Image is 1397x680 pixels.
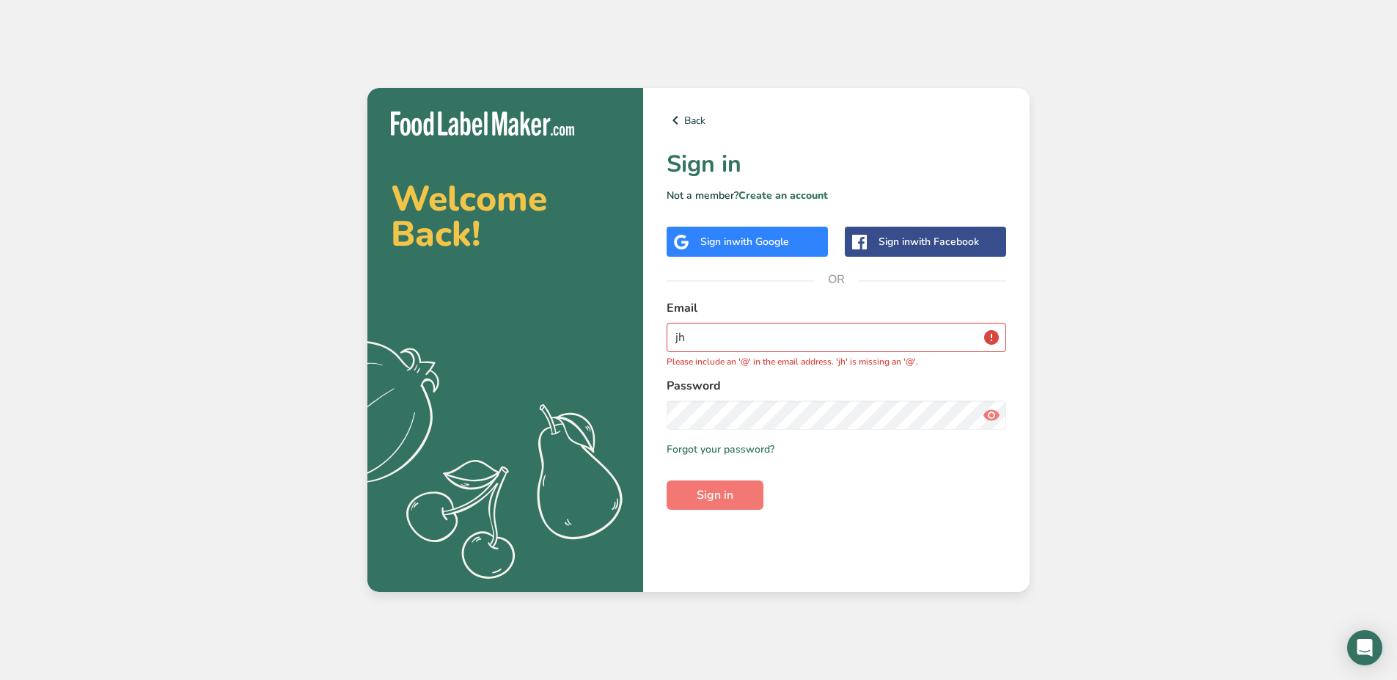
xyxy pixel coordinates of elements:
[391,111,574,136] img: Food Label Maker
[667,147,1006,182] h1: Sign in
[697,486,733,504] span: Sign in
[879,234,979,249] div: Sign in
[1347,630,1382,665] div: Open Intercom Messenger
[667,355,1006,368] p: Please include an '@' in the email address. 'jh' is missing an '@'.
[700,234,789,249] div: Sign in
[391,181,620,252] h2: Welcome Back!
[738,189,828,202] a: Create an account
[732,235,789,249] span: with Google
[667,442,774,457] a: Forgot your password?
[667,188,1006,203] p: Not a member?
[667,299,1006,317] label: Email
[667,323,1006,352] input: Enter Your Email
[815,257,859,301] span: OR
[667,480,763,510] button: Sign in
[667,377,1006,395] label: Password
[910,235,979,249] span: with Facebook
[667,111,1006,129] a: Back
